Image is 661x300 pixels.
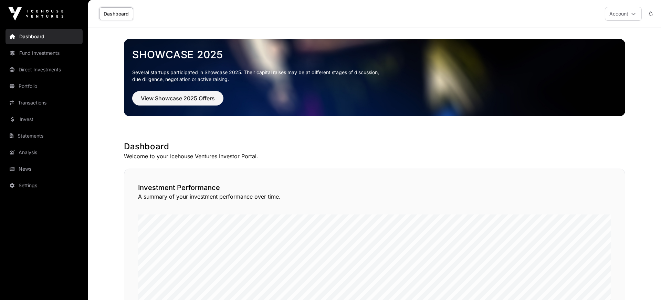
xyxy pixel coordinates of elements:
[124,39,625,116] img: Showcase 2025
[132,48,617,61] a: Showcase 2025
[6,161,83,177] a: News
[8,7,63,21] img: Icehouse Ventures Logo
[99,7,133,20] a: Dashboard
[6,46,83,61] a: Fund Investments
[605,7,642,21] button: Account
[124,141,625,152] h1: Dashboard
[6,145,83,160] a: Analysis
[132,91,223,106] button: View Showcase 2025 Offers
[6,62,83,77] a: Direct Investments
[124,152,625,160] p: Welcome to your Icehouse Ventures Investor Portal.
[138,183,611,192] h2: Investment Performance
[6,112,83,127] a: Invest
[132,98,223,105] a: View Showcase 2025 Offers
[6,79,83,94] a: Portfolio
[138,192,611,201] p: A summary of your investment performance over time.
[6,29,83,44] a: Dashboard
[6,95,83,110] a: Transactions
[141,94,215,102] span: View Showcase 2025 Offers
[6,178,83,193] a: Settings
[132,69,617,83] p: Several startups participated in Showcase 2025. Their capital raises may be at different stages o...
[6,128,83,143] a: Statements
